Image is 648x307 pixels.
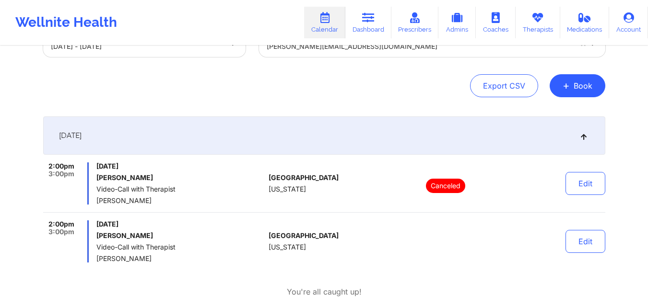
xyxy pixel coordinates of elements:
button: Edit [566,230,605,253]
span: [US_STATE] [269,243,306,251]
a: Account [609,7,648,38]
span: Video-Call with Therapist [96,185,265,193]
h6: [PERSON_NAME] [96,174,265,182]
a: Coaches [476,7,516,38]
a: Prescribers [391,7,439,38]
span: 2:00pm [48,162,74,170]
a: Calendar [304,7,345,38]
a: Therapists [516,7,560,38]
button: Export CSV [470,74,538,97]
span: [US_STATE] [269,185,306,193]
button: +Book [550,74,605,97]
button: Edit [566,172,605,195]
p: You're all caught up! [287,286,362,297]
a: Medications [560,7,610,38]
p: Canceled [426,179,465,193]
span: + [563,83,570,88]
span: 3:00pm [48,228,74,236]
span: [GEOGRAPHIC_DATA] [269,174,339,182]
span: [PERSON_NAME] [96,255,265,262]
span: [DATE] [96,220,265,228]
span: [DATE] [59,131,82,140]
span: [PERSON_NAME] [96,197,265,205]
span: 3:00pm [48,170,74,178]
span: [GEOGRAPHIC_DATA] [269,232,339,239]
span: Video-Call with Therapist [96,243,265,251]
a: Admins [438,7,476,38]
span: [DATE] [96,162,265,170]
h6: [PERSON_NAME] [96,232,265,239]
span: 2:00pm [48,220,74,228]
a: Dashboard [345,7,391,38]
